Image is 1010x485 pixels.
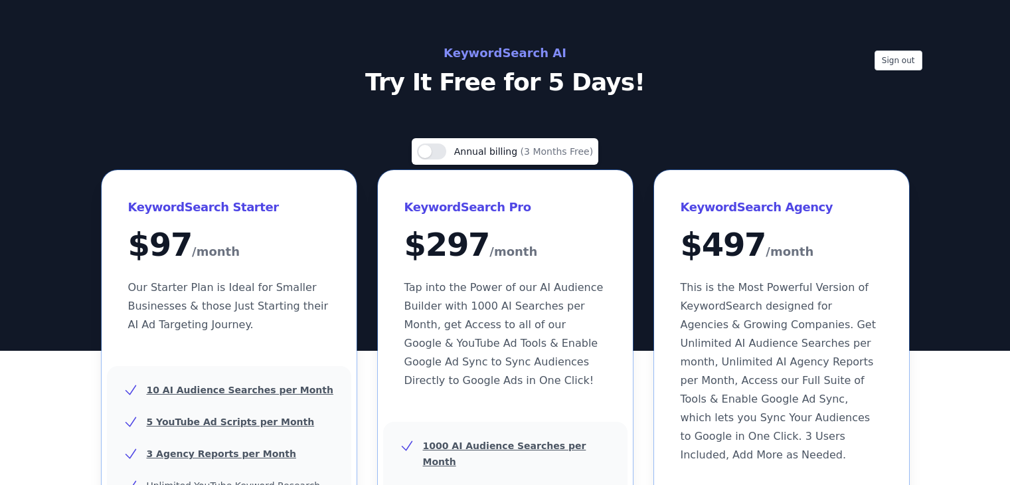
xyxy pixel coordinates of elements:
div: $ 97 [128,229,330,262]
p: Try It Free for 5 Days! [208,69,803,96]
span: /month [766,241,813,262]
h3: KeywordSearch Starter [128,197,330,218]
u: 5 YouTube Ad Scripts per Month [147,417,315,427]
span: This is the Most Powerful Version of KeywordSearch designed for Agencies & Growing Companies. Get... [681,281,876,461]
span: Annual billing [454,146,521,157]
span: /month [192,241,240,262]
span: /month [489,241,537,262]
div: $ 497 [681,229,883,262]
span: Our Starter Plan is Ideal for Smaller Businesses & those Just Starting their AI Ad Targeting Jour... [128,281,329,331]
h3: KeywordSearch Agency [681,197,883,218]
span: (3 Months Free) [521,146,594,157]
h3: KeywordSearch Pro [404,197,606,218]
u: 1000 AI Audience Searches per Month [423,440,586,467]
u: 10 AI Audience Searches per Month [147,385,333,395]
div: $ 297 [404,229,606,262]
h2: KeywordSearch AI [208,43,803,64]
span: Tap into the Power of our AI Audience Builder with 1000 AI Searches per Month, get Access to all ... [404,281,604,387]
button: Sign out [875,50,922,70]
u: 3 Agency Reports per Month [147,448,296,459]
